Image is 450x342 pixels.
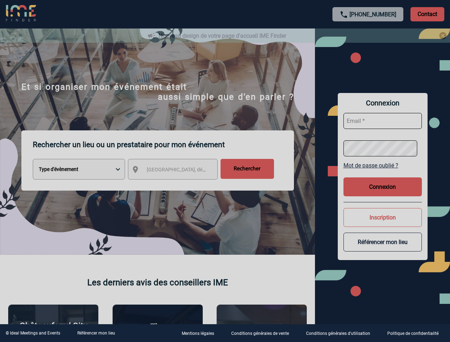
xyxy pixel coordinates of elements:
[300,330,382,337] a: Conditions générales d'utilisation
[306,331,370,336] p: Conditions générales d'utilisation
[382,330,450,337] a: Politique de confidentialité
[226,330,300,337] a: Conditions générales de vente
[182,331,214,336] p: Mentions légales
[387,331,439,336] p: Politique de confidentialité
[231,331,289,336] p: Conditions générales de vente
[6,331,60,336] div: © Ideal Meetings and Events
[77,331,115,336] a: Référencer mon lieu
[176,330,226,337] a: Mentions légales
